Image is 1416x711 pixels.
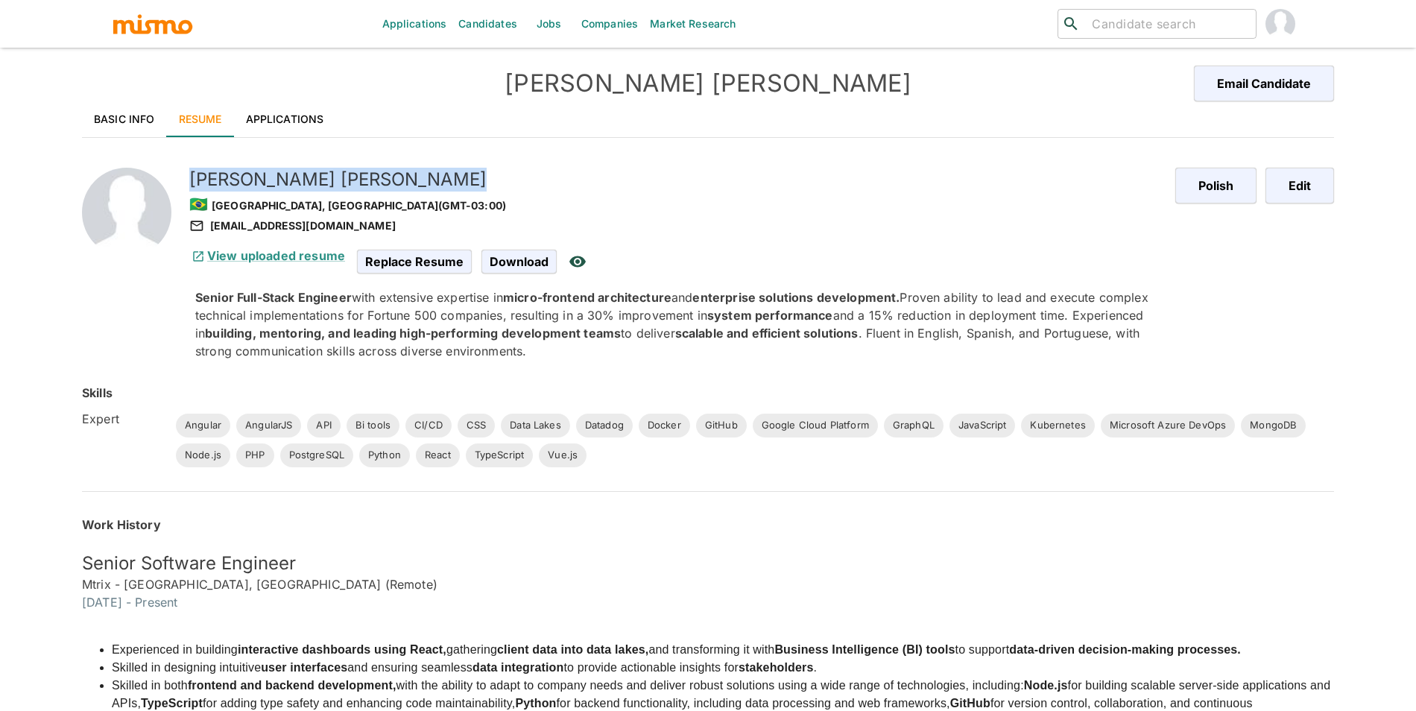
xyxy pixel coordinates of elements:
span: PHP [236,448,274,463]
strong: Business Intelligence (BI) tools [774,643,955,656]
p: with extensive expertise in and Proven ability to lead and execute complex technical implementati... [195,288,1163,360]
strong: system performance [707,308,833,323]
span: Replace Resume [357,250,472,274]
strong: stakeholders [739,661,814,674]
div: [GEOGRAPHIC_DATA], [GEOGRAPHIC_DATA] (GMT-03:00) [189,192,1163,217]
span: TypeScript [466,448,534,463]
strong: data integration [472,661,563,674]
a: Download [481,254,557,267]
span: GraphQL [884,418,944,433]
a: Resume [167,101,234,137]
img: 2Q== [82,168,171,257]
span: Vue.js [539,448,587,463]
a: View uploaded resume [189,248,345,263]
a: Basic Info [82,101,167,137]
span: 🇧🇷 [189,195,208,213]
strong: GitHub [950,697,990,710]
h5: Senior Software Engineer [82,552,1334,575]
span: CSS [458,418,495,433]
strong: data-driven decision-making processes. [1009,643,1241,656]
li: Skilled in designing intuitive and ensuring seamless to provide actionable insights for . [112,659,1334,677]
a: Applications [234,101,336,137]
h6: Expert [82,410,164,428]
span: Google Cloud Platform [753,418,878,433]
strong: micro-frontend architecture [503,290,671,305]
span: CI/CD [405,418,452,433]
span: Docker [639,418,690,433]
img: logo [112,13,194,35]
span: Python [359,448,410,463]
h6: Skills [82,384,113,402]
strong: frontend and backend development, [188,679,396,692]
img: Maria Lujan Ciommo [1265,9,1295,39]
input: Candidate search [1086,13,1250,34]
span: Datadog [576,418,633,433]
span: Download [481,250,557,274]
span: Microsoft Azure DevOps [1101,418,1235,433]
strong: user interfaces [261,661,347,674]
span: AngularJS [236,418,301,433]
span: Data Lakes [501,418,570,433]
span: API [307,418,340,433]
span: MongoDB [1241,418,1306,433]
strong: building, mentoring, and leading high-performing development teams [205,326,621,341]
span: Bi tools [347,418,399,433]
span: React [416,448,460,463]
strong: client data into data lakes, [497,643,648,656]
button: Polish [1175,168,1257,203]
span: Node.js [176,448,230,463]
strong: Python [515,697,556,710]
strong: scalable and efficient solutions [675,326,859,341]
strong: Senior Full-Stack Engineer [195,290,352,305]
strong: interactive dashboards using React, [238,643,446,656]
h4: [PERSON_NAME] [PERSON_NAME] [395,69,1021,98]
h6: [DATE] - Present [82,593,1334,611]
h6: Mtrix - [GEOGRAPHIC_DATA], [GEOGRAPHIC_DATA] (Remote) [82,575,1334,593]
span: Angular [176,418,230,433]
div: [EMAIL_ADDRESS][DOMAIN_NAME] [189,217,1163,235]
button: Email Candidate [1194,66,1334,101]
span: Kubernetes [1021,418,1095,433]
h6: Work History [82,516,1334,534]
strong: TypeScript [141,697,203,710]
strong: Node.js [1024,679,1068,692]
span: GitHub [696,418,747,433]
span: JavaScript [949,418,1016,433]
strong: enterprise solutions development. [692,290,900,305]
button: Edit [1265,168,1334,203]
h5: [PERSON_NAME] [PERSON_NAME] [189,168,1163,192]
span: PostgreSQL [280,448,354,463]
li: Experienced in building gathering and transforming it with to support [112,641,1334,659]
